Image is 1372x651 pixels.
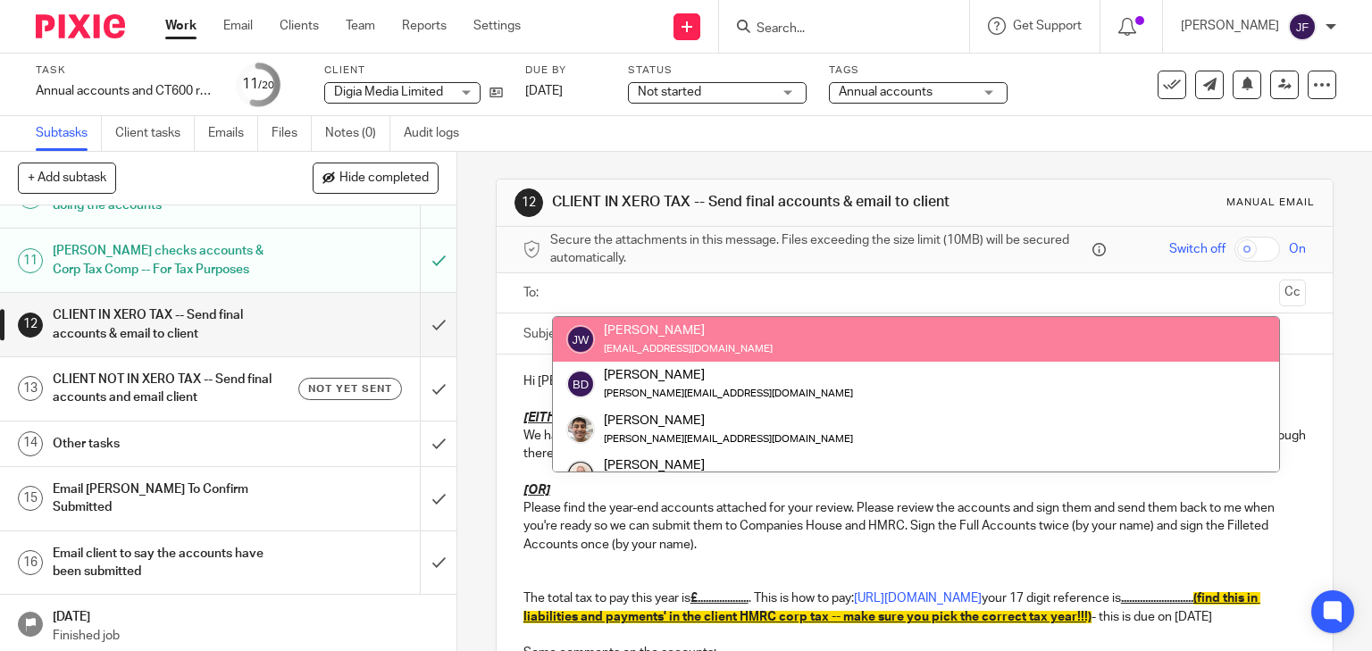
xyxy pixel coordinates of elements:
[53,430,286,457] h1: Other tasks
[523,372,1307,390] p: Hi [PERSON_NAME]
[604,388,853,398] small: [PERSON_NAME][EMAIL_ADDRESS][DOMAIN_NAME]
[523,427,1307,463] p: We have sent your year end accounts through Xero Tax (the email will come from them). Please revi...
[18,248,43,273] div: 11
[550,231,1089,268] span: Secure the attachments in this message. Files exceeding the size limit (10MB) will be secured aut...
[523,499,1307,554] p: Please find the year-end accounts attached for your review. Please review the accounts and sign t...
[1226,196,1315,210] div: Manual email
[604,321,773,339] div: [PERSON_NAME]
[566,460,595,488] img: Screenshot_20240416_122419_LinkedIn.jpg
[523,592,1260,622] span: (find this in liabilities and payments' in the client HMRC corp tax -- make sure you pick the cor...
[53,366,286,412] h1: CLIENT NOT IN XERO TAX -- Send final accounts and email client
[552,193,952,212] h1: CLIENT IN XERO TAX -- Send final accounts & email to client
[334,86,443,98] span: Digia Media Limited
[523,484,550,497] u: [OR]
[165,17,197,35] a: Work
[1013,20,1082,32] span: Get Support
[18,313,43,338] div: 12
[628,63,807,78] label: Status
[18,163,116,193] button: + Add subtask
[18,431,43,456] div: 14
[525,85,563,97] span: [DATE]
[1169,240,1226,258] span: Switch off
[404,116,473,151] a: Audit logs
[53,476,286,522] h1: Email [PERSON_NAME] To Confirm Submitted
[473,17,521,35] a: Settings
[115,116,195,151] a: Client tasks
[308,381,392,396] span: Not yet sent
[604,456,853,474] div: [PERSON_NAME]
[53,302,286,347] h1: CLIENT IN XERO TAX -- Send final accounts & email to client
[313,163,439,193] button: Hide completed
[1181,17,1279,35] p: [PERSON_NAME]
[223,17,253,35] a: Email
[604,344,773,354] small: [EMAIL_ADDRESS][DOMAIN_NAME]
[346,17,375,35] a: Team
[53,604,439,626] h1: [DATE]
[523,592,1260,622] u: ...........................
[53,627,439,645] p: Finished job
[272,116,312,151] a: Files
[523,589,1307,626] p: The total tax to pay this year is . This is how to pay: your 17 digit reference is - this is due ...
[690,592,749,605] u: £...................
[258,80,274,90] small: /20
[523,284,543,302] label: To:
[604,411,853,429] div: [PERSON_NAME]
[566,415,595,444] img: PXL_20240409_141816916.jpg
[514,188,543,217] div: 12
[854,592,982,605] a: [URL][DOMAIN_NAME]
[325,116,390,151] a: Notes (0)
[18,376,43,401] div: 13
[402,17,447,35] a: Reports
[1279,280,1306,306] button: Cc
[1289,240,1306,258] span: On
[829,63,1008,78] label: Tags
[18,550,43,575] div: 16
[339,171,429,186] span: Hide completed
[1288,13,1317,41] img: svg%3E
[18,486,43,511] div: 15
[36,116,102,151] a: Subtasks
[36,63,214,78] label: Task
[604,434,853,444] small: [PERSON_NAME][EMAIL_ADDRESS][DOMAIN_NAME]
[523,325,570,343] label: Subject:
[839,86,933,98] span: Annual accounts
[525,63,606,78] label: Due by
[566,325,595,354] img: svg%3E
[523,412,575,424] u: [EITHER]
[36,14,125,38] img: Pixie
[242,74,274,95] div: 11
[604,366,853,384] div: [PERSON_NAME]
[53,540,286,586] h1: Email client to say the accounts have been submitted
[638,86,701,98] span: Not started
[755,21,916,38] input: Search
[53,238,286,283] h1: [PERSON_NAME] checks accounts & Corp Tax Comp -- For Tax Purposes
[566,370,595,398] img: svg%3E
[324,63,503,78] label: Client
[208,116,258,151] a: Emails
[36,82,214,100] div: Annual accounts and CT600 return
[280,17,319,35] a: Clients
